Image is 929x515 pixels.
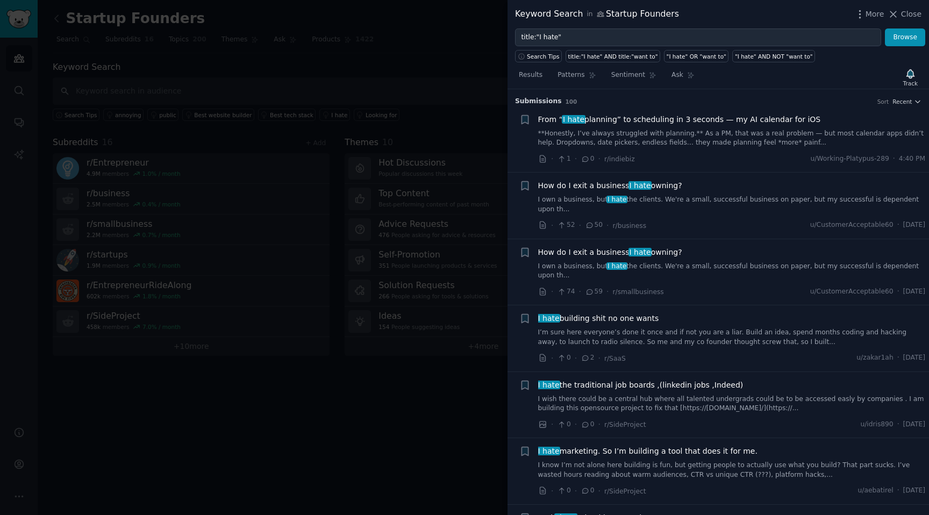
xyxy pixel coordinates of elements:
span: · [575,485,577,497]
span: How do I exit a business owning? [538,180,682,191]
span: · [575,153,577,164]
button: Close [888,9,921,20]
div: "I hate" OR "want to" [667,53,726,60]
span: Close [901,9,921,20]
span: u/CustomerAcceptable60 [810,287,894,297]
span: 2 [581,353,594,363]
a: Sentiment [608,67,660,89]
span: · [551,153,553,164]
span: u/aebatirel [858,486,894,496]
span: 59 [585,287,603,297]
span: · [897,287,899,297]
span: · [575,353,577,364]
a: "I hate" OR "want to" [664,50,728,62]
span: 0 [581,420,594,430]
span: Sentiment [611,70,645,80]
span: Recent [892,98,912,105]
span: 0 [557,420,570,430]
a: I own a business, butI hatethe clients. We're a small, successful business on paper, but my succe... [538,195,926,214]
span: [DATE] [903,486,925,496]
span: · [897,220,899,230]
span: · [606,220,609,231]
span: I hate [628,181,652,190]
button: Search Tips [515,50,562,62]
span: · [598,485,601,497]
span: 74 [557,287,575,297]
span: building shit no one wants [538,313,659,324]
a: Patterns [554,67,599,89]
a: How do I exit a businessI hateowning? [538,247,682,258]
span: u/zakar1ah [856,353,893,363]
a: Ask [668,67,698,89]
span: [DATE] [903,220,925,230]
button: Track [899,66,921,89]
span: r/SaaS [604,355,626,362]
span: From “ planning” to scheduling in 3 seconds — my AI calendar for iOS [538,114,821,125]
span: 0 [581,486,594,496]
span: · [575,419,577,430]
a: I hatemarketing. So I’m building a tool that does it for me. [538,446,758,457]
span: I hate [606,262,627,270]
span: Ask [671,70,683,80]
span: · [579,220,581,231]
span: I hate [537,447,561,455]
span: I hate [606,196,627,203]
a: I hatethe traditional job boards ,(linkedin jobs ,Indeed) [538,380,744,391]
span: 50 [585,220,603,230]
span: u/Working-Platypus-289 [810,154,889,164]
div: Track [903,80,918,87]
span: Search Tips [527,53,560,60]
span: r/SideProject [604,488,646,495]
div: Keyword Search Startup Founders [515,8,679,21]
span: · [606,286,609,297]
span: · [579,286,581,297]
span: I hate [537,381,561,389]
span: 0 [557,353,570,363]
span: 1 [557,154,570,164]
span: Patterns [558,70,584,80]
span: [DATE] [903,420,925,430]
span: · [897,486,899,496]
span: · [551,220,553,231]
a: title:"I hate" AND title:"want to" [566,50,660,62]
span: · [551,485,553,497]
span: · [551,286,553,297]
span: · [551,353,553,364]
span: 4:40 PM [899,154,925,164]
div: title:"I hate" AND title:"want to" [568,53,658,60]
span: · [893,154,895,164]
span: [DATE] [903,287,925,297]
span: [DATE] [903,353,925,363]
a: Results [515,67,546,89]
span: 100 [566,98,577,105]
a: How do I exit a businessI hateowning? [538,180,682,191]
span: I hate [562,115,585,124]
a: I’m sure here everyone’s done it once and if not you are a liar. Build an idea, spend months codi... [538,328,926,347]
div: Sort [877,98,889,105]
span: 52 [557,220,575,230]
div: "I hate" AND NOT "want to" [735,53,813,60]
span: I hate [537,314,561,323]
span: r/business [613,222,647,230]
span: · [897,353,899,363]
span: · [897,420,899,430]
span: · [598,419,601,430]
span: · [598,153,601,164]
span: r/indiebiz [604,155,635,163]
span: in [587,10,592,19]
span: Submission s [515,97,562,106]
span: · [551,419,553,430]
span: More [866,9,884,20]
a: **Honestly, I’ve always struggled with planning.** As a PM, that was a real problem — but most ca... [538,129,926,148]
span: r/SideProject [604,421,646,428]
span: u/idris890 [860,420,893,430]
a: I wish there could be a central hub where all talented undergrads could be to be accessed easly b... [538,395,926,413]
span: I hate [628,248,652,256]
span: 0 [581,154,594,164]
input: Try a keyword related to your business [515,28,881,47]
a: I own a business, butI hatethe clients. We're a small, successful business on paper, but my succe... [538,262,926,281]
button: More [854,9,884,20]
button: Recent [892,98,921,105]
span: Results [519,70,542,80]
span: · [598,353,601,364]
